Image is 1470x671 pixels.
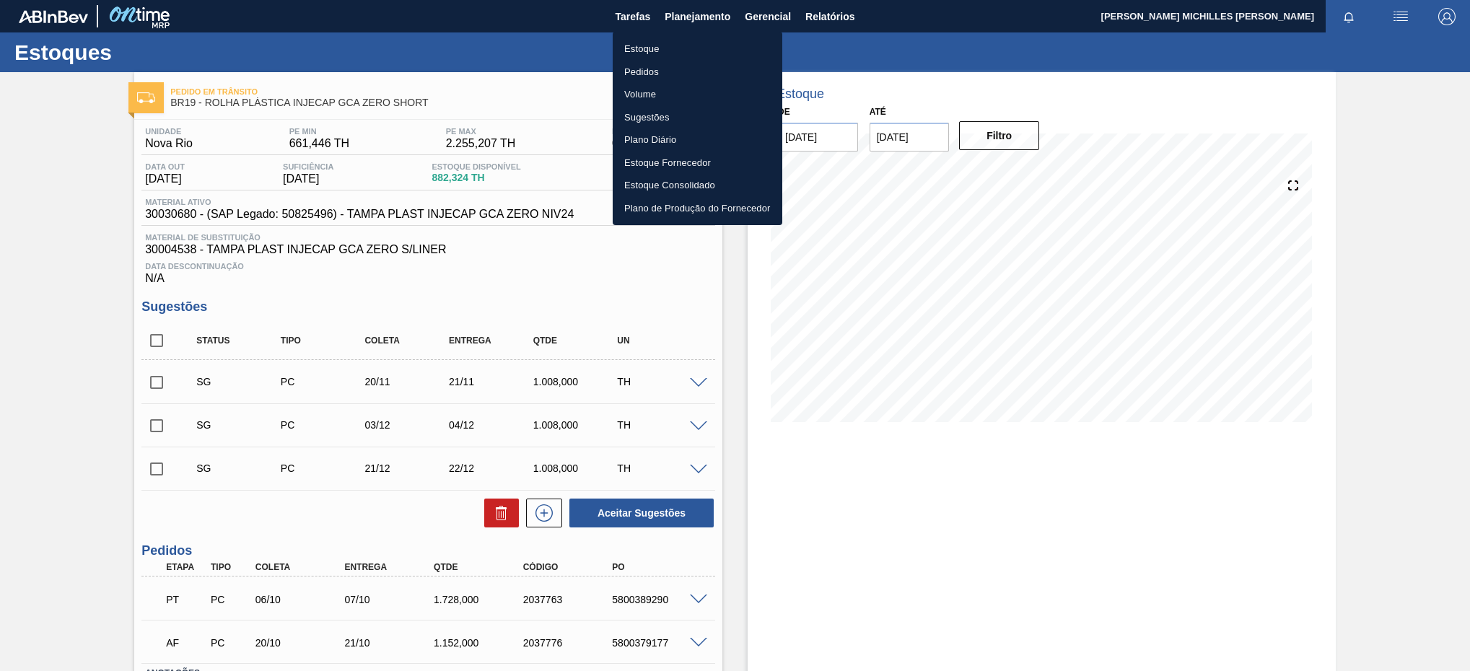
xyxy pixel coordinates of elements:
a: Sugestões [613,106,782,129]
a: Plano Diário [613,128,782,152]
a: Plano de Produção do Fornecedor [613,197,782,220]
a: Estoque [613,38,782,61]
a: Estoque Fornecedor [613,152,782,175]
a: Estoque Consolidado [613,174,782,197]
a: Pedidos [613,61,782,84]
a: Volume [613,83,782,106]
